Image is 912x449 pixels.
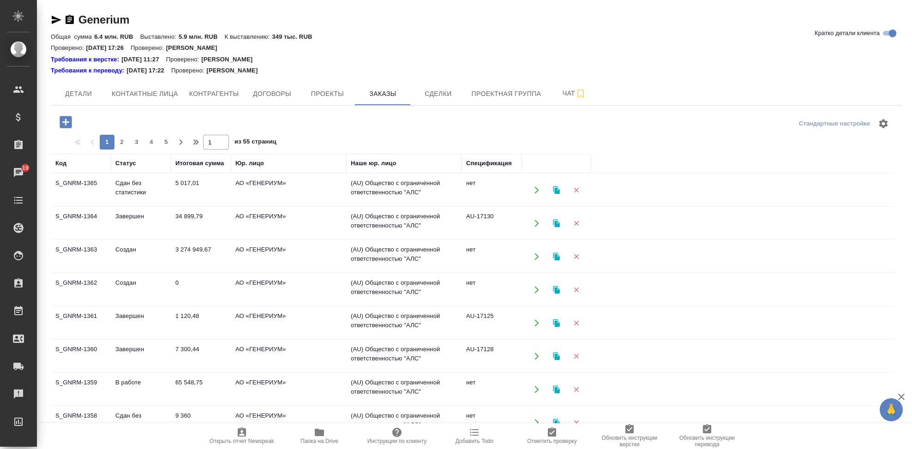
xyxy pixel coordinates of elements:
[567,247,586,266] button: Удалить
[112,88,178,100] span: Контактные лица
[797,117,872,131] div: split button
[462,407,522,439] td: нет
[171,174,231,206] td: 5 017,01
[281,423,358,449] button: Папка на Drive
[231,207,346,239] td: АО «ГЕНЕРИУМ»
[201,55,259,64] p: [PERSON_NAME]
[305,88,349,100] span: Проекты
[547,180,566,199] button: Клонировать
[358,423,436,449] button: Инструкции по клиенту
[111,373,171,406] td: В работе
[346,373,462,406] td: (AU) Общество с ограниченной ответственностью "АЛС"
[567,413,586,432] button: Удалить
[462,307,522,339] td: AU-17125
[527,380,546,399] button: Открыть
[111,274,171,306] td: Создан
[567,313,586,332] button: Удалить
[231,307,346,339] td: АО «ГЕНЕРИУМ»
[527,413,546,432] button: Открыть
[171,307,231,339] td: 1 120,48
[416,88,460,100] span: Сделки
[51,44,86,51] p: Проверено:
[111,174,171,206] td: Сдан без статистики
[668,423,746,449] button: Обновить инструкции перевода
[567,347,586,365] button: Удалить
[51,14,62,25] button: Скопировать ссылку для ЯМессенджера
[2,161,35,184] a: 19
[567,180,586,199] button: Удалить
[527,313,546,332] button: Открыть
[51,66,126,75] a: Требования к переводу:
[300,438,338,444] span: Папка на Drive
[126,66,171,75] p: [DATE] 17:22
[210,438,274,444] span: Открыть отчет Newspeak
[547,214,566,233] button: Клонировать
[51,207,111,239] td: S_GNRM-1364
[111,307,171,339] td: Завершен
[351,159,396,168] div: Наше юр. лицо
[51,55,121,64] a: Требования к верстке:
[175,159,224,168] div: Итоговая сумма
[547,313,566,332] button: Клонировать
[179,33,224,40] p: 5.9 млн. RUB
[231,174,346,206] td: АО «ГЕНЕРИУМ»
[674,435,740,448] span: Обновить инструкции перевода
[94,33,140,40] p: 6.4 млн. RUB
[111,240,171,273] td: Создан
[456,438,493,444] span: Добавить Todo
[53,113,78,132] button: Добавить проект
[527,280,546,299] button: Открыть
[51,55,121,64] div: Нажми, чтобы открыть папку с инструкцией
[114,135,129,150] button: 2
[346,240,462,273] td: (AU) Общество с ограниченной ответственностью "АЛС"
[872,113,894,135] span: Настроить таблицу
[231,407,346,439] td: АО «ГЕНЕРИУМ»
[346,340,462,372] td: (AU) Общество с ограниченной ответственностью "АЛС"
[360,88,405,100] span: Заказы
[462,174,522,206] td: нет
[462,207,522,239] td: AU-17130
[466,159,512,168] div: Спецификация
[78,13,129,26] a: Generium
[547,247,566,266] button: Клонировать
[462,340,522,372] td: AU-17128
[367,438,427,444] span: Инструкции по клиенту
[111,340,171,372] td: Завершен
[86,44,131,51] p: [DATE] 17:26
[231,373,346,406] td: АО «ГЕНЕРИУМ»
[140,33,179,40] p: Выставлено:
[159,135,174,150] button: 5
[575,88,586,99] svg: Подписаться
[346,407,462,439] td: (AU) Общество с ограниченной ответственностью "АЛС"
[64,14,75,25] button: Скопировать ссылку
[547,380,566,399] button: Клонировать
[129,138,144,147] span: 3
[527,247,546,266] button: Открыть
[55,159,66,168] div: Код
[111,207,171,239] td: Завершен
[111,407,171,439] td: Сдан без статистики
[231,274,346,306] td: АО «ГЕНЕРИУМ»
[346,207,462,239] td: (AU) Общество с ограниченной ответственностью "АЛС"
[513,423,591,449] button: Отметить проверку
[591,423,668,449] button: Обновить инструкции верстки
[171,407,231,439] td: 9 360
[171,274,231,306] td: 0
[51,66,126,75] div: Нажми, чтобы открыть папку с инструкцией
[547,280,566,299] button: Клонировать
[471,88,541,100] span: Проектная группа
[121,55,166,64] p: [DATE] 11:27
[815,29,880,38] span: Кратко детали клиента
[527,347,546,365] button: Открыть
[171,373,231,406] td: 65 548,75
[206,66,264,75] p: [PERSON_NAME]
[171,66,207,75] p: Проверено:
[250,88,294,100] span: Договоры
[131,44,166,51] p: Проверено:
[144,135,159,150] button: 4
[166,55,202,64] p: Проверено:
[51,407,111,439] td: S_GNRM-1358
[51,373,111,406] td: S_GNRM-1359
[51,340,111,372] td: S_GNRM-1360
[552,88,596,99] span: Чат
